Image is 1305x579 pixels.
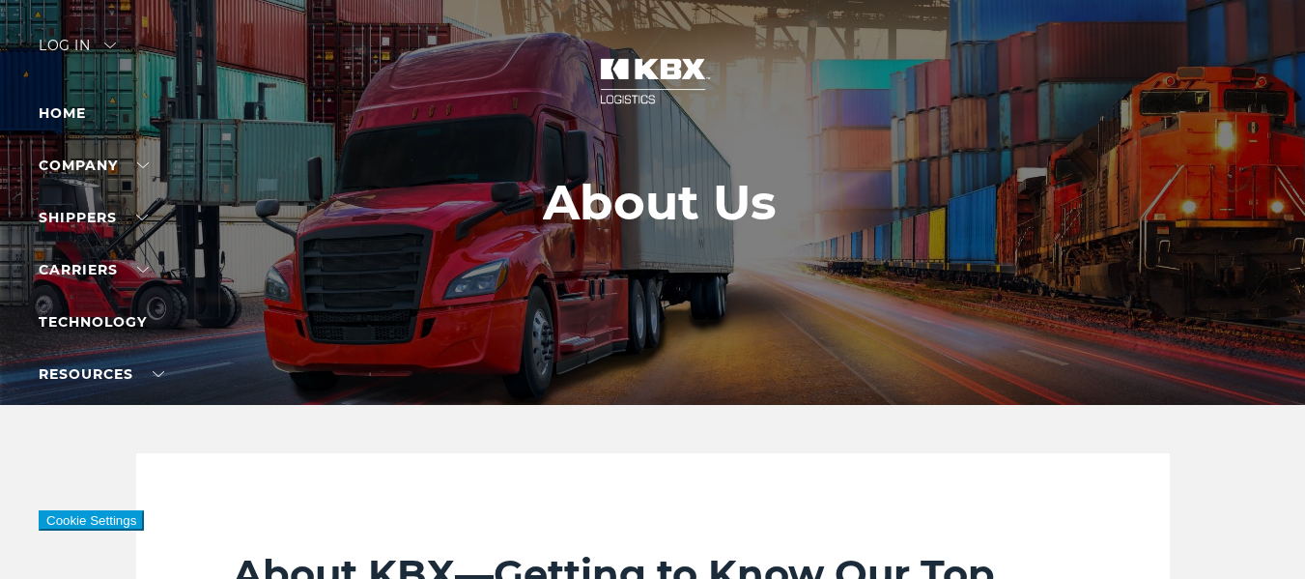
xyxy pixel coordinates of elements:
a: RESOURCES [39,365,164,383]
img: kbx logo [581,39,725,124]
button: Cookie Settings [39,510,144,531]
a: Company [39,157,149,174]
a: Technology [39,313,147,331]
h1: About Us [543,175,777,231]
a: SHIPPERS [39,209,148,226]
img: arrow [104,43,116,48]
div: Log in [39,39,116,67]
a: Home [39,104,86,122]
a: Carriers [39,261,149,278]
